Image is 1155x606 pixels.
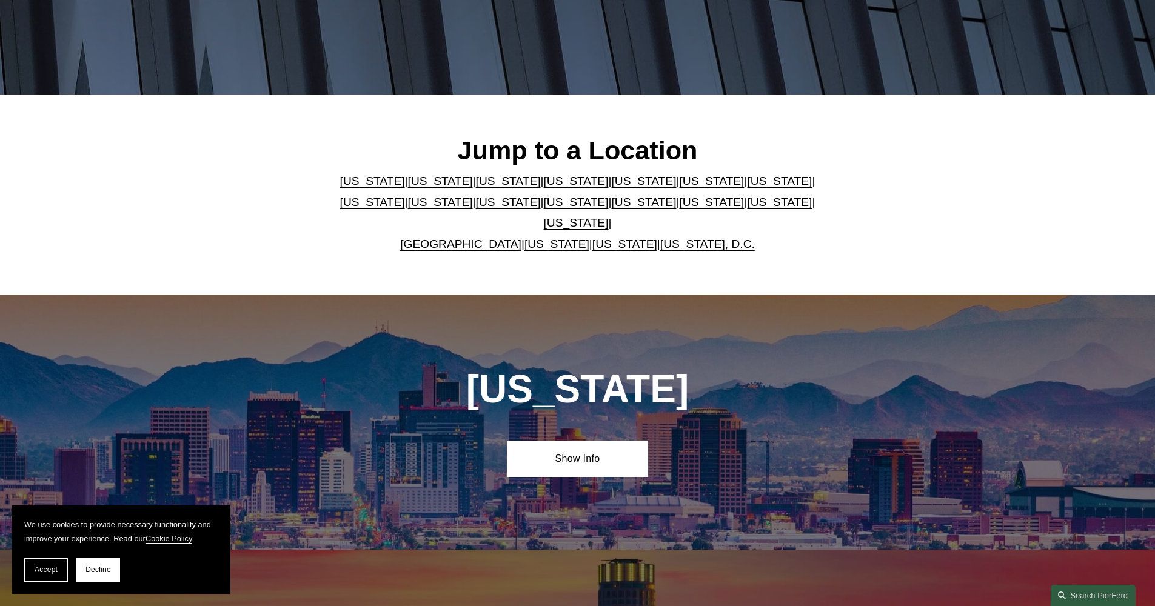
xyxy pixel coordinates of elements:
a: [US_STATE] [747,175,812,187]
a: [US_STATE] [408,175,473,187]
p: We use cookies to provide necessary functionality and improve your experience. Read our . [24,518,218,545]
a: [US_STATE] [611,175,676,187]
a: [US_STATE] [747,196,812,208]
section: Cookie banner [12,505,230,594]
span: Accept [35,565,58,574]
button: Accept [24,558,68,582]
a: [US_STATE] [544,175,609,187]
p: | | | | | | | | | | | | | | | | | | [330,171,825,255]
a: [US_STATE] [476,196,541,208]
a: [US_STATE] [544,216,609,229]
a: [US_STATE] [340,175,405,187]
h2: Jump to a Location [330,135,825,166]
h1: [US_STATE] [401,367,754,411]
a: [US_STATE] [611,196,676,208]
a: [US_STATE] [679,196,744,208]
a: Cookie Policy [146,534,192,543]
a: [US_STATE] [679,175,744,187]
a: [GEOGRAPHIC_DATA] [400,238,521,250]
a: Search this site [1051,585,1136,606]
button: Decline [76,558,120,582]
a: [US_STATE] [524,238,589,250]
a: [US_STATE] [592,238,657,250]
a: [US_STATE] [544,196,609,208]
a: [US_STATE] [476,175,541,187]
a: [US_STATE], D.C. [660,238,755,250]
a: [US_STATE] [408,196,473,208]
span: Decline [85,565,111,574]
a: [US_STATE] [340,196,405,208]
a: Show Info [507,441,648,477]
